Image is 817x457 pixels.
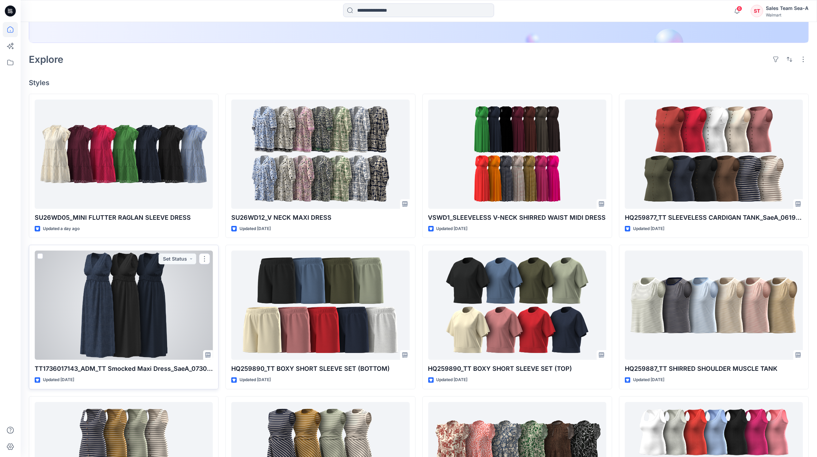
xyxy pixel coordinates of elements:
[428,251,606,360] a: HQ259890_TT BOXY SHORT SLEEVE SET (TOP)
[35,100,213,209] a: SU26WD05_MINI FLUTTER RAGLAN SLEEVE DRESS
[428,100,606,209] a: VSWD1_SLEEVELESS V-NECK SHIRRED WAIST MIDI DRESS
[633,376,664,384] p: Updated [DATE]
[428,364,606,374] p: HQ259890_TT BOXY SHORT SLEEVE SET (TOP)
[35,251,213,360] a: TT1736017143_ADM_TT Smocked Maxi Dress_SaeA_073025
[625,213,803,222] p: HQ259877_TT SLEEVELESS CARDIGAN TANK_SaeA_061925
[625,251,803,360] a: HQ259887_TT SHIRRED SHOULDER MUSCLE TANK
[240,225,271,232] p: Updated [DATE]
[625,100,803,209] a: HQ259877_TT SLEEVELESS CARDIGAN TANK_SaeA_061925
[625,364,803,374] p: HQ259887_TT SHIRRED SHOULDER MUSCLE TANK
[231,100,409,209] a: SU26WD12_V NECK MAXI DRESS
[436,225,468,232] p: Updated [DATE]
[737,6,742,11] span: 6
[29,79,809,87] h4: Styles
[231,251,409,360] a: HQ259890_TT BOXY SHORT SLEEVE SET (BOTTOM)
[35,213,213,222] p: SU26WD05_MINI FLUTTER RAGLAN SLEEVE DRESS
[29,54,63,65] h2: Explore
[35,364,213,374] p: TT1736017143_ADM_TT Smocked Maxi Dress_SaeA_073025
[633,225,664,232] p: Updated [DATE]
[766,4,808,12] div: Sales Team Sea-A
[240,376,271,384] p: Updated [DATE]
[43,376,74,384] p: Updated [DATE]
[231,364,409,374] p: HQ259890_TT BOXY SHORT SLEEVE SET (BOTTOM)
[766,12,808,18] div: Walmart
[751,5,763,17] div: ST
[231,213,409,222] p: SU26WD12_V NECK MAXI DRESS
[428,213,606,222] p: VSWD1_SLEEVELESS V-NECK SHIRRED WAIST MIDI DRESS
[43,225,80,232] p: Updated a day ago
[436,376,468,384] p: Updated [DATE]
